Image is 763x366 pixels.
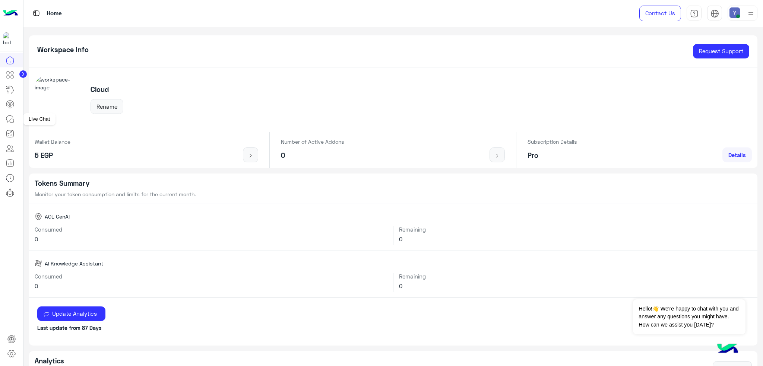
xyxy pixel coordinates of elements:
h6: Remaining [399,273,752,280]
h6: 0 [399,283,752,289]
img: update icon [43,311,49,317]
h6: 0 [35,236,388,242]
img: tab [710,9,719,18]
p: Last update from 87 Days [37,324,749,332]
span: Hello!👋 We're happy to chat with you and answer any questions you might have. How can we assist y... [633,299,745,334]
img: tab [32,9,41,18]
img: profile [746,9,756,18]
img: workspace-image [35,76,82,123]
p: Wallet Balance [35,138,70,146]
a: Contact Us [639,6,681,21]
p: Monitor your token consumption and limits for the current month. [35,190,752,198]
img: hulul-logo.png [715,336,741,362]
h6: Remaining [399,226,752,233]
img: userImage [729,7,740,18]
img: AI Knowledge Assistant [35,260,42,267]
span: Update Analytics [49,310,99,317]
button: Update Analytics [37,306,105,321]
h5: Cloud [91,85,123,94]
span: AQL GenAI [45,213,70,220]
p: Home [47,9,62,19]
img: 317874714732967 [3,32,16,46]
p: Subscription Details [528,138,577,146]
h5: 0 [281,151,344,160]
div: Live Chat [23,113,56,125]
button: Rename [91,99,123,114]
h5: Analytics [35,357,148,365]
span: Details [728,152,746,158]
h5: Pro [528,151,577,160]
h5: Workspace Info [37,45,89,54]
h6: 0 [35,283,388,289]
a: tab [687,6,702,21]
h5: Tokens Summary [35,179,752,188]
a: Request Support [693,44,749,59]
img: icon [493,153,502,159]
h6: 0 [399,236,752,242]
img: tab [690,9,699,18]
h5: 5 EGP [35,151,70,160]
h6: Consumed [35,226,388,233]
h6: Consumed [35,273,388,280]
p: Number of Active Addons [281,138,344,146]
span: AI Knowledge Assistant [45,260,103,267]
img: Logo [3,6,18,21]
img: AQL GenAI [35,213,42,220]
a: Details [722,147,752,162]
img: icon [246,153,255,159]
